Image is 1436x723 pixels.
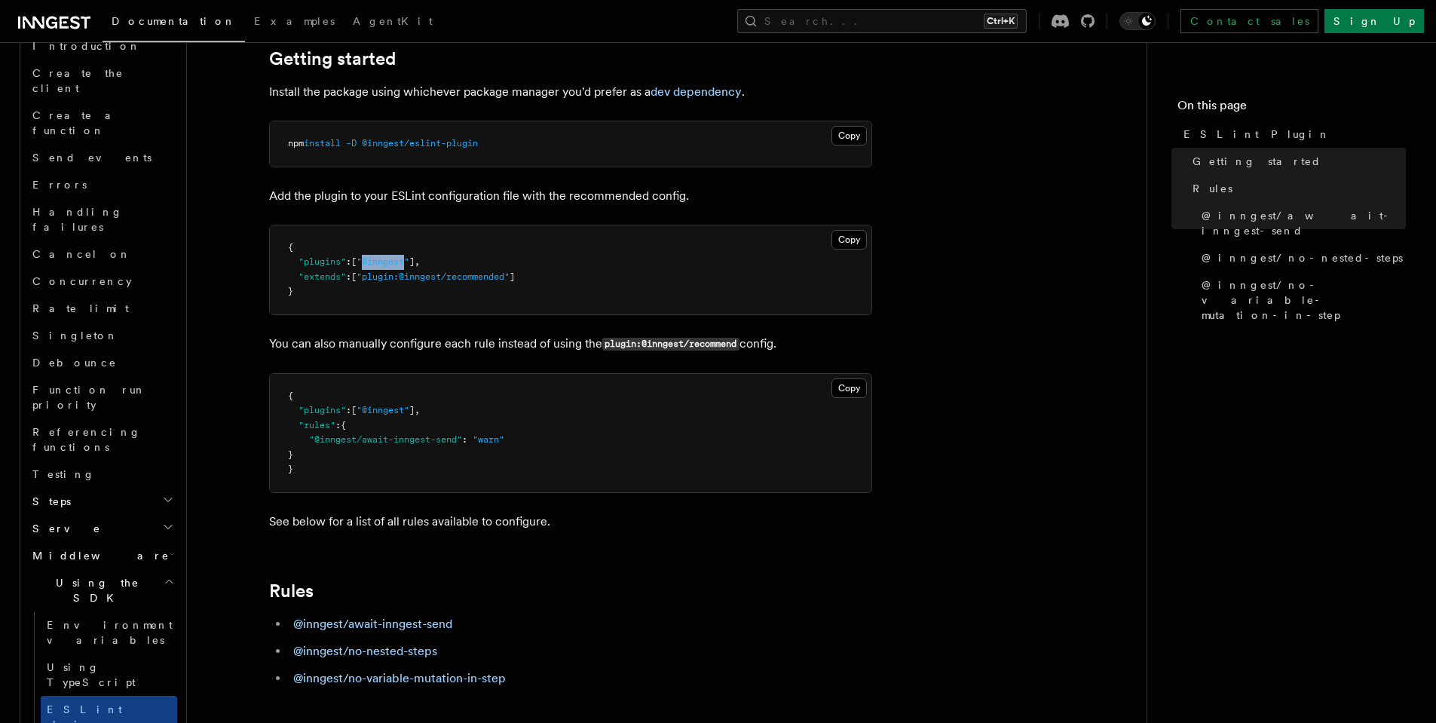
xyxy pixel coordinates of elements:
[288,138,304,149] span: npm
[32,329,118,342] span: Singleton
[1177,97,1406,121] h4: On this page
[26,494,71,509] span: Steps
[1183,127,1330,142] span: ESLint Plugin
[269,48,396,69] a: Getting started
[26,171,177,198] a: Errors
[293,671,506,685] a: @inngest/no-variable-mutation-in-step
[26,376,177,418] a: Function run priority
[103,5,245,42] a: Documentation
[1119,12,1156,30] button: Toggle dark mode
[26,418,177,461] a: Referencing functions
[26,349,177,376] a: Debounce
[26,548,170,563] span: Middleware
[831,378,867,398] button: Copy
[299,271,346,282] span: "extends"
[1193,181,1232,196] span: Rules
[26,268,177,295] a: Concurrency
[304,138,341,149] span: install
[32,248,131,260] span: Cancel on
[32,302,129,314] span: Rate limit
[737,9,1027,33] button: Search...Ctrl+K
[26,515,177,542] button: Serve
[32,384,146,411] span: Function run priority
[409,405,415,415] span: ]
[299,256,346,267] span: "plugins"
[309,434,462,445] span: "@inngest/await-inngest-send"
[26,144,177,171] a: Send events
[299,405,346,415] span: "plugins"
[462,434,467,445] span: :
[831,230,867,250] button: Copy
[26,542,177,569] button: Middleware
[1202,277,1406,323] span: @inngest/no-variable-mutation-in-step
[288,242,293,253] span: {
[32,109,122,136] span: Create a function
[269,511,872,532] p: See below for a list of all rules available to configure.
[26,198,177,240] a: Handling failures
[351,256,357,267] span: [
[112,15,236,27] span: Documentation
[41,611,177,654] a: Environment variables
[26,521,101,536] span: Serve
[1186,175,1406,202] a: Rules
[269,81,872,103] p: Install the package using whichever package manager you'd prefer as a .
[357,405,409,415] span: "@inngest"
[32,426,141,453] span: Referencing functions
[47,619,173,646] span: Environment variables
[32,275,132,287] span: Concurrency
[346,271,351,282] span: :
[288,286,293,296] span: }
[984,14,1018,29] kbd: Ctrl+K
[1180,9,1318,33] a: Contact sales
[415,405,420,415] span: ,
[288,391,293,401] span: {
[1196,244,1406,271] a: @inngest/no-nested-steps
[32,468,95,480] span: Testing
[346,138,357,149] span: -D
[831,126,867,146] button: Copy
[351,405,357,415] span: [
[357,271,510,282] span: "plugin:@inngest/recommended"
[269,185,872,207] p: Add the plugin to your ESLint configuration file with the recommended config.
[26,60,177,102] a: Create the client
[269,333,872,355] p: You can also manually configure each rule instead of using the config.
[344,5,442,41] a: AgentKit
[409,256,415,267] span: ]
[26,32,177,60] a: Introduction
[1177,121,1406,148] a: ESLint Plugin
[1196,202,1406,244] a: @inngest/await-inngest-send
[26,488,177,515] button: Steps
[293,644,437,658] a: @inngest/no-nested-steps
[335,420,341,430] span: :
[26,569,177,611] button: Using the SDK
[41,654,177,696] a: Using TypeScript
[1193,154,1321,169] span: Getting started
[26,461,177,488] a: Testing
[1324,9,1424,33] a: Sign Up
[32,152,152,164] span: Send events
[1202,208,1406,238] span: @inngest/await-inngest-send
[32,206,123,233] span: Handling failures
[245,5,344,41] a: Examples
[1186,148,1406,175] a: Getting started
[299,420,335,430] span: "rules"
[26,575,164,605] span: Using the SDK
[288,464,293,474] span: }
[362,138,478,149] span: @inngest/eslint-plugin
[26,102,177,144] a: Create a function
[357,256,409,267] span: "@inngest"
[1196,271,1406,329] a: @inngest/no-variable-mutation-in-step
[26,322,177,349] a: Singleton
[341,420,346,430] span: {
[269,581,314,602] a: Rules
[602,338,739,351] code: plugin:@inngest/recommend
[346,405,351,415] span: :
[293,617,452,631] a: @inngest/await-inngest-send
[32,40,141,52] span: Introduction
[254,15,335,27] span: Examples
[1202,250,1403,265] span: @inngest/no-nested-steps
[32,357,117,369] span: Debounce
[32,179,87,191] span: Errors
[351,271,357,282] span: [
[26,240,177,268] a: Cancel on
